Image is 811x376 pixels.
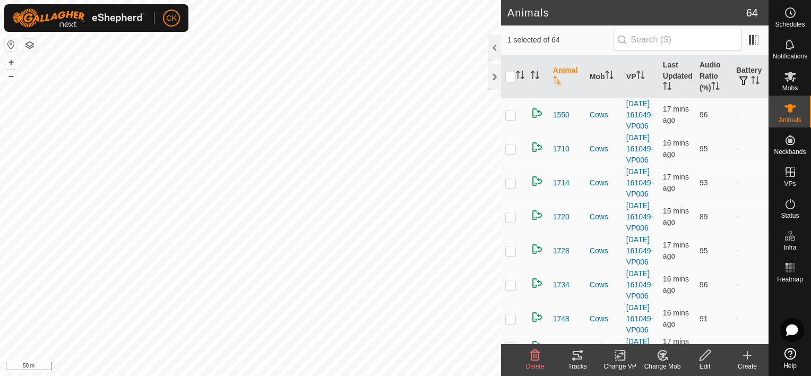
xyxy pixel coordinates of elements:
td: - [732,336,769,358]
th: Last Updated [659,55,695,98]
button: Reset Map [5,38,18,51]
div: Cows [590,313,618,324]
div: Change VP [599,362,641,371]
p-sorticon: Activate to sort [663,83,671,92]
span: 23 Aug 2025, 5:25 am [663,207,689,226]
span: 1728 [553,245,570,257]
span: 89 [700,212,708,221]
a: Privacy Policy [209,362,248,372]
p-sorticon: Activate to sort [636,72,645,81]
input: Search (S) [614,29,742,51]
a: Contact Us [261,362,292,372]
th: Animal [549,55,585,98]
img: Gallagher Logo [13,8,145,28]
span: 23 Aug 2025, 5:24 am [663,139,689,158]
span: 96 [700,110,708,119]
td: - [732,166,769,200]
span: Schedules [775,21,805,28]
th: Audio Ratio (%) [695,55,732,98]
button: Map Layers [23,39,36,52]
div: Create [726,362,769,371]
a: Help [769,344,811,373]
span: 1734 [553,279,570,290]
a: [DATE] 161049-VP006 [626,235,653,266]
div: Cows [590,109,618,121]
td: - [732,98,769,132]
span: 23 Aug 2025, 5:24 am [663,309,689,328]
span: Notifications [773,53,807,59]
a: [DATE] 161049-VP006 [626,167,653,198]
span: Mobs [782,85,798,91]
a: [DATE] 161049-VP006 [626,99,653,130]
p-sorticon: Activate to sort [553,78,562,86]
div: Cows [590,143,618,155]
span: Neckbands [774,149,806,155]
a: [DATE] 185042 [626,337,651,357]
span: Animals [779,117,801,123]
span: 91 [700,314,708,323]
img: returning on [531,311,543,323]
span: 23 Aug 2025, 5:23 am [663,173,689,192]
div: Change Mob [641,362,684,371]
h2: Animals [507,6,746,19]
span: 1748 [553,313,570,324]
span: 1550 [553,109,570,121]
span: 1714 [553,177,570,189]
span: CK [166,13,176,24]
div: Cows [590,279,618,290]
span: 23 Aug 2025, 5:24 am [663,275,689,294]
span: 95 [700,246,708,255]
td: - [732,132,769,166]
span: Status [781,212,799,219]
td: - [732,268,769,302]
div: Tracks [556,362,599,371]
span: 95 [700,144,708,153]
div: Cows [590,245,618,257]
div: Cows [590,177,618,189]
p-sorticon: Activate to sort [531,72,539,81]
span: 23 Aug 2025, 5:23 am [663,337,689,357]
span: 1710 [553,143,570,155]
a: [DATE] 161049-VP006 [626,303,653,334]
td: - [732,302,769,336]
span: 23 Aug 2025, 5:23 am [663,241,689,260]
p-sorticon: Activate to sort [605,72,614,81]
img: returning on [531,209,543,221]
img: returning on [531,107,543,119]
img: returning on [531,141,543,153]
span: VPs [784,181,796,187]
a: [DATE] 161049-VP006 [626,133,653,164]
img: returning on [531,277,543,289]
button: – [5,70,18,82]
th: VP [622,55,659,98]
div: Cows [590,211,618,223]
span: Help [783,363,797,369]
img: returning on [531,339,543,352]
img: returning on [531,175,543,187]
span: Delete [526,363,545,370]
span: 1720 [553,211,570,223]
div: assisted [590,341,618,353]
span: Heatmap [777,276,803,283]
button: + [5,56,18,69]
td: - [732,200,769,234]
span: Infra [783,244,796,251]
th: Battery [732,55,769,98]
img: returning on [531,243,543,255]
a: [DATE] 161049-VP006 [626,201,653,232]
span: 23 Aug 2025, 5:23 am [663,105,689,124]
span: 64 [746,5,758,21]
div: Edit [684,362,726,371]
span: 93 [700,178,708,187]
span: 1916 [553,341,570,353]
span: 1 selected of 64 [507,35,614,46]
p-sorticon: Activate to sort [516,72,524,81]
a: [DATE] 161049-VP006 [626,269,653,300]
span: 96 [700,280,708,289]
td: - [732,234,769,268]
th: Mob [585,55,622,98]
span: 96 [700,343,708,351]
p-sorticon: Activate to sort [711,83,720,92]
p-sorticon: Activate to sort [751,78,760,86]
